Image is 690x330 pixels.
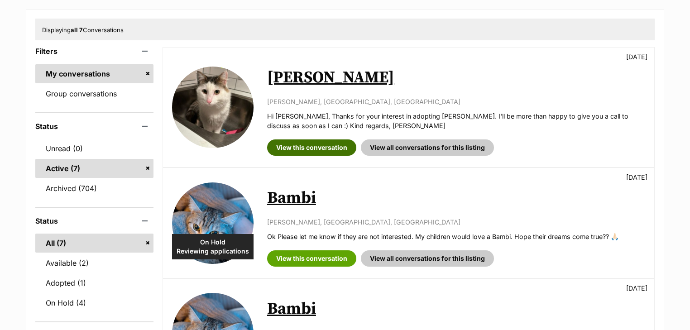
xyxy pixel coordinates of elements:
[267,299,316,319] a: Bambi
[172,182,254,264] img: Bambi
[267,111,645,131] p: Hi [PERSON_NAME], Thanks for your interest in adopting [PERSON_NAME]. I'll be more than happy to ...
[172,234,254,259] div: On Hold
[35,139,153,158] a: Unread (0)
[267,139,356,156] a: View this conversation
[361,250,494,267] a: View all conversations for this listing
[172,67,254,148] img: Leo
[35,273,153,292] a: Adopted (1)
[361,139,494,156] a: View all conversations for this listing
[35,122,153,130] header: Status
[267,217,645,227] p: [PERSON_NAME], [GEOGRAPHIC_DATA], [GEOGRAPHIC_DATA]
[267,250,356,267] a: View this conversation
[626,283,647,293] p: [DATE]
[35,159,153,178] a: Active (7)
[626,52,647,62] p: [DATE]
[71,26,83,33] strong: all 7
[267,97,645,106] p: [PERSON_NAME], [GEOGRAPHIC_DATA], [GEOGRAPHIC_DATA]
[35,234,153,253] a: All (7)
[35,64,153,83] a: My conversations
[35,293,153,312] a: On Hold (4)
[35,253,153,273] a: Available (2)
[267,232,645,241] p: Ok Please let me know if they are not interested. My children would love a Bambi. Hope their drea...
[35,84,153,103] a: Group conversations
[626,172,647,182] p: [DATE]
[172,247,254,256] span: Reviewing applications
[35,47,153,55] header: Filters
[35,179,153,198] a: Archived (704)
[267,67,394,88] a: [PERSON_NAME]
[42,26,124,33] span: Displaying Conversations
[267,188,316,208] a: Bambi
[35,217,153,225] header: Status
